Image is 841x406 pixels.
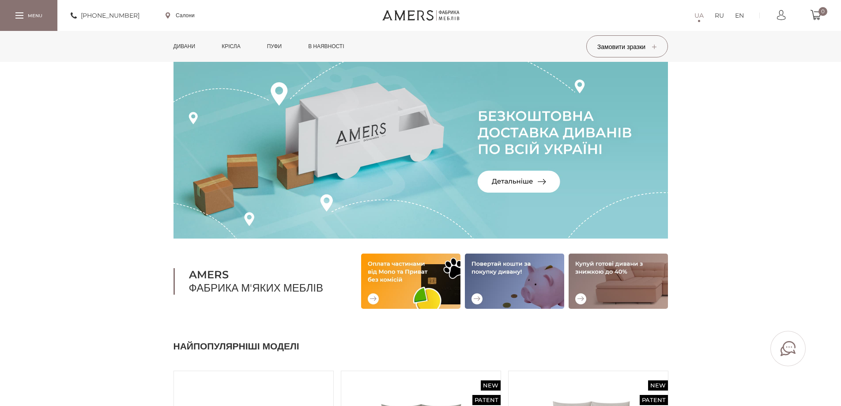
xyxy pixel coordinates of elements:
[173,340,668,353] h2: Найпопулярніші моделі
[586,35,668,57] button: Замовити зразки
[71,10,140,21] a: [PHONE_NUMBER]
[640,395,668,405] span: Patent
[735,10,744,21] a: EN
[648,380,668,391] span: New
[597,43,656,51] span: Замовити зразки
[472,395,501,405] span: Patent
[173,268,339,295] h1: Фабрика м'яких меблів
[167,31,202,62] a: Дивани
[260,31,289,62] a: Пуфи
[818,7,827,16] span: 0
[215,31,247,62] a: Крісла
[465,254,564,309] img: Повертай кошти за покупку дивану
[694,10,704,21] a: UA
[189,268,339,281] b: AMERS
[302,31,351,62] a: в наявності
[715,10,724,21] a: RU
[166,11,195,19] a: Салони
[361,254,460,309] img: Оплата частинами від Mono та Приват без комісій
[569,254,668,309] img: Купуй готові дивани зі знижкою до 40%
[481,380,501,391] span: New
